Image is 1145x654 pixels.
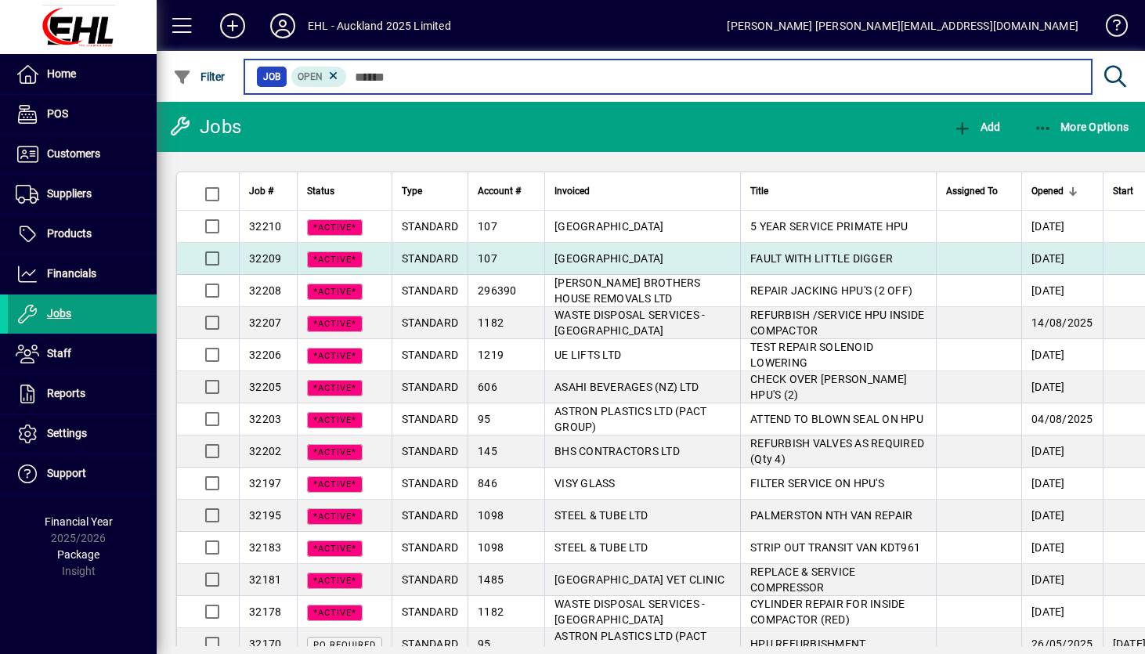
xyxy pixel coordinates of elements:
span: Reports [47,387,85,399]
span: STANDARD [402,638,458,650]
span: 1098 [478,541,504,554]
span: BHS CONTRACTORS LTD [554,445,680,457]
span: ATTEND TO BLOWN SEAL ON HPU [750,413,923,425]
span: STANDARD [402,605,458,618]
span: 95 [478,638,491,650]
span: 846 [478,477,497,490]
a: Home [8,55,157,94]
span: 296390 [478,284,517,297]
span: HPU REFURBISHMENT [750,638,865,650]
td: [DATE] [1021,275,1103,307]
span: 107 [478,252,497,265]
a: POS [8,95,157,134]
span: STEEL & TUBE LTD [554,509,648,522]
span: 107 [478,220,497,233]
span: STANDARD [402,252,458,265]
span: [GEOGRAPHIC_DATA] [554,252,663,265]
span: More Options [1034,121,1129,133]
span: STANDARD [402,349,458,361]
span: [GEOGRAPHIC_DATA] [554,220,663,233]
span: WASTE DISPOSAL SERVICES - [GEOGRAPHIC_DATA] [554,309,705,337]
span: PO REQUIRED [313,640,376,650]
span: WASTE DISPOSAL SERVICES - [GEOGRAPHIC_DATA] [554,598,705,626]
span: 145 [478,445,497,457]
button: More Options [1030,113,1133,141]
span: 32181 [249,573,281,586]
span: Job [263,69,280,85]
div: Account # [478,182,535,200]
span: UE LIFTS LTD [554,349,621,361]
span: STANDARD [402,445,458,457]
span: 32206 [249,349,281,361]
span: 32210 [249,220,281,233]
div: Opened [1031,182,1093,200]
span: 32207 [249,316,281,329]
span: Start [1113,182,1133,200]
a: Products [8,215,157,254]
td: 04/08/2025 [1021,403,1103,435]
span: Support [47,467,86,479]
div: Job # [249,182,287,200]
span: 1182 [478,316,504,329]
span: Home [47,67,76,80]
button: Filter [169,63,229,91]
a: Settings [8,414,157,453]
span: ASAHI BEVERAGES (NZ) LTD [554,381,699,393]
span: Package [57,548,99,561]
span: 32197 [249,477,281,490]
span: STANDARD [402,477,458,490]
a: Financials [8,255,157,294]
td: [DATE] [1021,211,1103,243]
td: [DATE] [1021,532,1103,564]
span: Staff [47,347,71,360]
span: Title [750,182,768,200]
a: Knowledge Base [1094,3,1125,54]
span: PALMERSTON NTH VAN REPAIR [750,509,912,522]
span: 32203 [249,413,281,425]
span: 32178 [249,605,281,618]
span: STANDARD [402,509,458,522]
span: ASTRON PLASTICS LTD (PACT GROUP) [554,405,706,433]
span: Job # [249,182,273,200]
td: [DATE] [1021,468,1103,500]
a: Staff [8,334,157,374]
span: Opened [1031,182,1064,200]
span: STANDARD [402,284,458,297]
span: TEST REPAIR SOLENOID LOWERING [750,341,873,369]
td: [DATE] [1021,435,1103,468]
span: Open [298,71,323,82]
span: 606 [478,381,497,393]
span: REPAIR JACKING HPU'S (2 OFF) [750,284,912,297]
span: Customers [47,147,100,160]
a: Support [8,454,157,493]
span: 32208 [249,284,281,297]
td: [DATE] [1021,500,1103,532]
button: Profile [258,12,308,40]
span: Filter [173,70,226,83]
td: [DATE] [1021,564,1103,596]
div: [PERSON_NAME] [PERSON_NAME][EMAIL_ADDRESS][DOMAIN_NAME] [727,13,1078,38]
td: [DATE] [1021,596,1103,628]
span: 95 [478,413,491,425]
td: [DATE] [1021,339,1103,371]
span: Add [953,121,1000,133]
span: Type [402,182,422,200]
button: Add [949,113,1004,141]
span: 1485 [478,573,504,586]
span: 1098 [478,509,504,522]
span: REFURBISH /SERVICE HPU INSIDE COMPACTOR [750,309,924,337]
span: [GEOGRAPHIC_DATA] VET CLINIC [554,573,724,586]
span: Account # [478,182,521,200]
span: POS [47,107,68,120]
span: REFURBISH VALVES AS REQUIRED (Qty 4) [750,437,924,465]
td: [DATE] [1021,243,1103,275]
span: FILTER SERVICE ON HPU'S [750,477,884,490]
div: Invoiced [554,182,731,200]
a: Suppliers [8,175,157,214]
span: 5 YEAR SERVICE PRIMATE HPU [750,220,908,233]
td: [DATE] [1021,371,1103,403]
span: Financial Year [45,515,113,528]
mat-chip: Open Status: Open [291,67,347,87]
a: Reports [8,374,157,414]
span: Invoiced [554,182,590,200]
